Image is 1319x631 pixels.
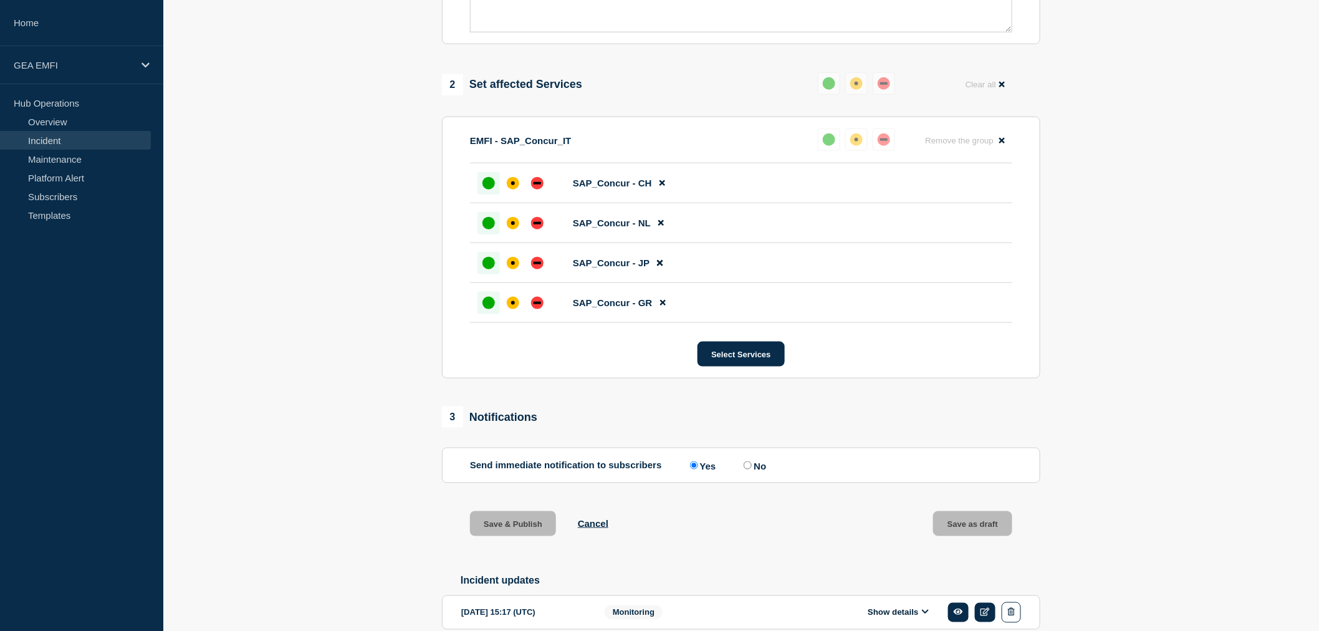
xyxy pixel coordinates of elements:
[933,511,1012,536] button: Save as draft
[925,136,994,145] span: Remove the group
[818,128,840,151] button: up
[690,461,698,470] input: Yes
[531,217,544,229] div: down
[470,135,572,146] p: EMFI - SAP_Concur_IT
[818,72,840,95] button: up
[442,407,537,428] div: Notifications
[442,407,463,428] span: 3
[507,297,519,309] div: affected
[531,297,544,309] div: down
[741,460,766,471] label: No
[482,257,495,269] div: up
[470,460,662,471] p: Send immediate notification to subscribers
[687,460,716,471] label: Yes
[698,342,784,367] button: Select Services
[482,217,495,229] div: up
[878,133,890,146] div: down
[958,72,1012,97] button: Clear all
[845,128,868,151] button: affected
[531,177,544,190] div: down
[442,74,463,95] span: 2
[823,77,835,90] div: up
[461,576,1040,587] h2: Incident updates
[845,72,868,95] button: affected
[873,72,895,95] button: down
[864,607,933,618] button: Show details
[573,178,652,188] span: SAP_Concur - CH
[605,605,663,620] span: Monitoring
[744,461,752,470] input: No
[573,258,650,268] span: SAP_Concur - JP
[573,297,653,308] span: SAP_Concur - GR
[878,77,890,90] div: down
[531,257,544,269] div: down
[850,77,863,90] div: affected
[578,518,608,529] button: Cancel
[482,297,495,309] div: up
[461,602,586,623] div: [DATE] 15:17 (UTC)
[823,133,835,146] div: up
[442,74,582,95] div: Set affected Services
[14,60,133,70] p: GEA EMFI
[507,257,519,269] div: affected
[507,217,519,229] div: affected
[573,218,651,228] span: SAP_Concur - NL
[470,511,556,536] button: Save & Publish
[850,133,863,146] div: affected
[873,128,895,151] button: down
[482,177,495,190] div: up
[918,128,1012,153] button: Remove the group
[470,460,1012,471] div: Send immediate notification to subscribers
[507,177,519,190] div: affected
